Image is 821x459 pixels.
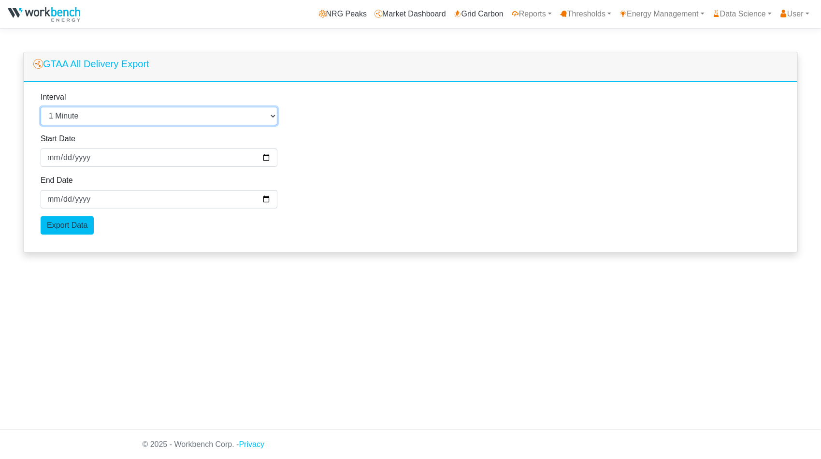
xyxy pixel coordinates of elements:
label: End Date [41,175,73,186]
a: Market Dashboard [371,4,450,24]
a: Grid Carbon [450,4,507,24]
a: Energy Management [615,4,708,24]
a: NRG Peaks [315,4,371,24]
div: © 2025 - Workbench Corp. - [135,430,686,459]
a: Data Science [708,4,776,24]
label: Interval [41,91,66,103]
label: Start Date [41,133,75,145]
a: Reports [507,4,556,24]
input: Export Data [41,216,94,235]
a: User [776,4,813,24]
a: Thresholds [556,4,615,24]
a: Privacy [239,440,264,448]
img: NRGPeaks.png [8,7,80,22]
h5: GTAA All Delivery Export [33,58,149,70]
